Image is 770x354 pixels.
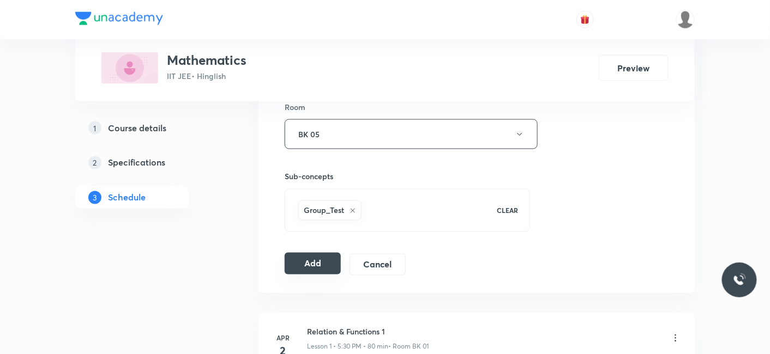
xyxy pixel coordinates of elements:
button: Preview [599,55,669,81]
p: CLEAR [497,206,519,216]
button: Cancel [350,254,406,276]
h6: Apr [272,333,294,343]
p: Lesson 1 • 5:30 PM • 80 min [307,342,388,352]
h6: Sub-concepts [285,171,530,182]
img: avatar [580,15,590,25]
button: avatar [576,11,594,28]
p: 1 [88,121,101,135]
a: 1Course details [75,117,224,139]
h5: Course details [108,121,166,135]
button: Add [285,253,341,274]
h6: Room [285,101,305,113]
p: 2 [88,156,101,169]
img: ttu [733,273,746,286]
a: Company Logo [75,12,163,28]
h3: Mathematics [167,52,246,68]
img: Company Logo [75,12,163,25]
img: Mukesh Gupta [676,10,695,29]
h5: Specifications [108,156,165,169]
img: ED48D4FF-EBE6-4117-88CE-AF1D3968D9B2_plus.png [101,52,158,84]
p: IIT JEE • Hinglish [167,70,246,82]
p: • Room BK 01 [388,342,429,352]
h6: Group_Test [304,205,344,216]
a: 2Specifications [75,152,224,174]
button: BK 05 [285,119,538,149]
p: 3 [88,191,101,204]
h5: Schedule [108,191,146,204]
h6: Relation & Functions 1 [307,326,429,338]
